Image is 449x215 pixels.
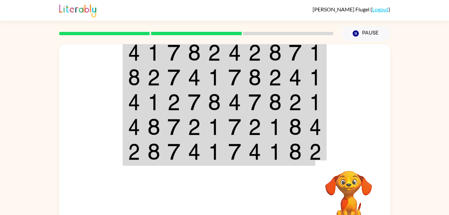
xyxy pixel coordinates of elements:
[289,94,302,111] img: 2
[342,26,390,41] button: Pause
[248,44,261,61] img: 2
[248,143,261,160] img: 4
[228,69,241,86] img: 7
[248,94,261,111] img: 7
[269,119,282,135] img: 1
[147,94,160,111] img: 1
[128,44,140,61] img: 4
[309,143,321,160] img: 2
[208,94,221,111] img: 8
[248,119,261,135] img: 2
[128,94,140,111] img: 4
[59,3,96,17] img: Literably
[167,119,180,135] img: 7
[289,69,302,86] img: 4
[228,44,241,61] img: 4
[147,143,160,160] img: 8
[188,69,201,86] img: 4
[228,143,241,160] img: 7
[372,6,388,12] a: Logout
[289,119,302,135] img: 8
[188,44,201,61] img: 8
[228,94,241,111] img: 4
[128,143,140,160] img: 2
[208,143,221,160] img: 1
[309,44,321,61] img: 1
[147,44,160,61] img: 1
[208,119,221,135] img: 1
[313,6,370,12] span: [PERSON_NAME] Flugel
[188,143,201,160] img: 4
[269,143,282,160] img: 1
[289,143,302,160] img: 8
[208,44,221,61] img: 2
[167,143,180,160] img: 7
[289,44,302,61] img: 7
[167,44,180,61] img: 7
[167,94,180,111] img: 2
[128,69,140,86] img: 8
[269,94,282,111] img: 8
[309,94,321,111] img: 1
[128,119,140,135] img: 4
[248,69,261,86] img: 8
[188,119,201,135] img: 2
[309,119,321,135] img: 4
[309,69,321,86] img: 1
[188,94,201,111] img: 7
[313,6,390,12] div: ( )
[208,69,221,86] img: 1
[228,119,241,135] img: 7
[147,119,160,135] img: 8
[269,44,282,61] img: 8
[167,69,180,86] img: 7
[147,69,160,86] img: 2
[269,69,282,86] img: 2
